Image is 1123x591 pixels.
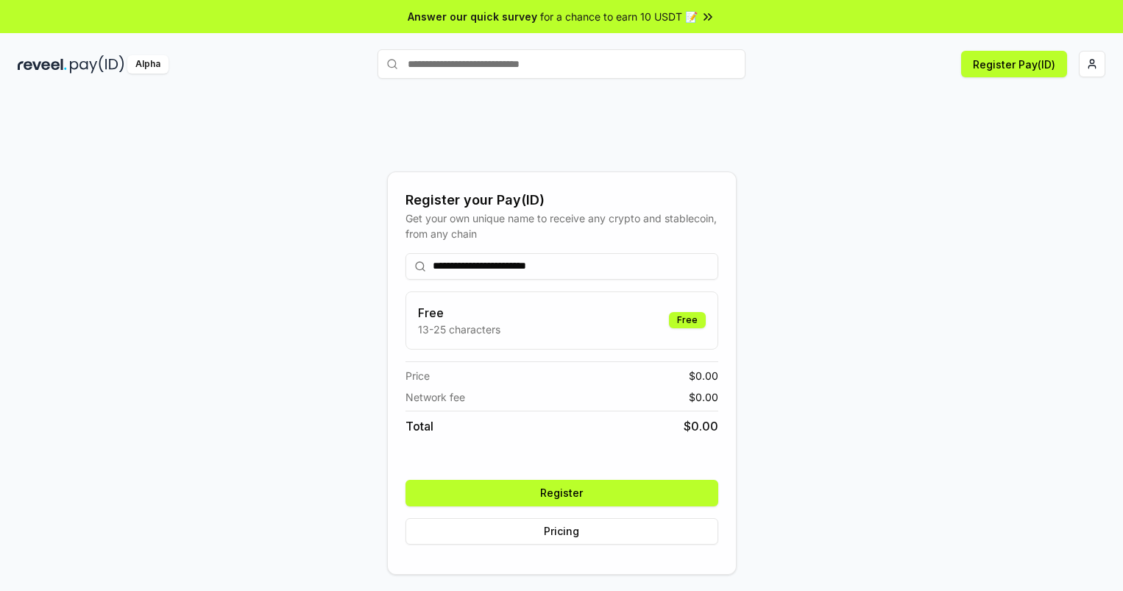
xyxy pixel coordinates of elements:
[961,51,1067,77] button: Register Pay(ID)
[405,190,718,210] div: Register your Pay(ID)
[405,210,718,241] div: Get your own unique name to receive any crypto and stablecoin, from any chain
[689,389,718,405] span: $ 0.00
[405,368,430,383] span: Price
[18,55,67,74] img: reveel_dark
[127,55,169,74] div: Alpha
[540,9,698,24] span: for a chance to earn 10 USDT 📝
[405,417,433,435] span: Total
[70,55,124,74] img: pay_id
[669,312,706,328] div: Free
[418,304,500,322] h3: Free
[405,518,718,545] button: Pricing
[408,9,537,24] span: Answer our quick survey
[684,417,718,435] span: $ 0.00
[405,480,718,506] button: Register
[418,322,500,337] p: 13-25 characters
[689,368,718,383] span: $ 0.00
[405,389,465,405] span: Network fee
